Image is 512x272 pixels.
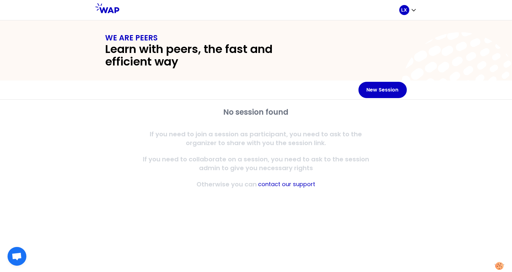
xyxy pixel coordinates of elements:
[105,33,407,43] h1: WE ARE PEERS
[136,130,377,147] p: If you need to join a session as participant, you need to ask to the organizer to share with you ...
[399,5,417,15] button: LX
[197,180,257,189] p: Otherwise you can
[136,107,377,117] h2: No session found
[258,180,315,189] button: contact our support
[105,43,316,68] h2: Learn with peers, the fast and efficient way
[8,247,26,266] div: Open chat
[358,82,407,98] button: New Session
[402,7,407,13] p: LX
[136,155,377,172] p: If you need to collaborate on a session, you need to ask to the session admin to give you necessa...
